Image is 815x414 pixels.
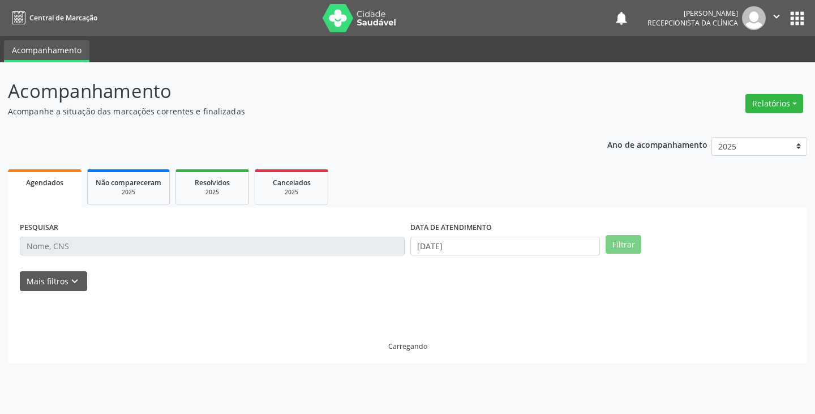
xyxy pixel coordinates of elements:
[410,219,492,237] label: DATA DE ATENDIMENTO
[96,188,161,197] div: 2025
[273,178,311,187] span: Cancelados
[770,10,783,23] i: 
[766,6,787,30] button: 
[68,275,81,288] i: keyboard_arrow_down
[8,8,97,27] a: Central de Marcação
[263,188,320,197] div: 2025
[647,8,738,18] div: [PERSON_NAME]
[647,18,738,28] span: Recepcionista da clínica
[745,94,803,113] button: Relatórios
[606,235,641,254] button: Filtrar
[742,6,766,30] img: img
[388,342,427,351] div: Carregando
[195,178,230,187] span: Resolvidos
[4,40,89,62] a: Acompanhamento
[8,77,567,105] p: Acompanhamento
[20,237,405,256] input: Nome, CNS
[410,237,600,256] input: Selecione um intervalo
[8,105,567,117] p: Acompanhe a situação das marcações correntes e finalizadas
[20,219,58,237] label: PESQUISAR
[787,8,807,28] button: apps
[26,178,63,187] span: Agendados
[184,188,241,197] div: 2025
[96,178,161,187] span: Não compareceram
[614,10,629,26] button: notifications
[607,137,707,151] p: Ano de acompanhamento
[20,271,87,291] button: Mais filtroskeyboard_arrow_down
[29,13,97,23] span: Central de Marcação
